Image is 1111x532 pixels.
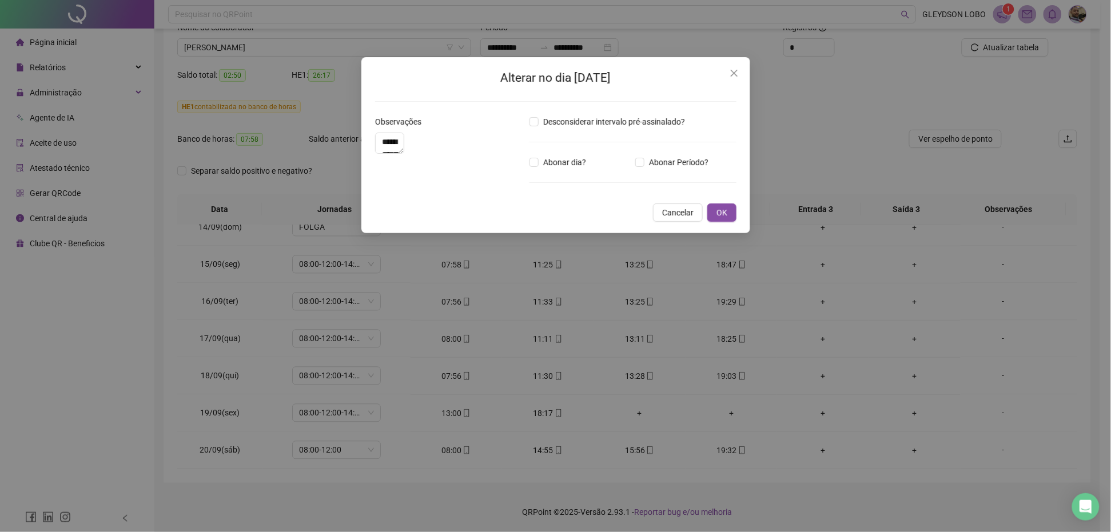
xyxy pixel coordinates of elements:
span: Desconsiderar intervalo pré-assinalado? [539,115,690,128]
span: Abonar dia? [539,156,591,169]
span: Abonar Período? [644,156,712,169]
button: OK [707,203,736,222]
span: close [730,69,739,78]
label: Observações [375,115,429,128]
h2: Alterar no dia [DATE] [375,69,736,87]
span: OK [716,206,727,219]
div: Open Intercom Messenger [1072,493,1100,521]
button: Cancelar [653,203,703,222]
button: Close [725,64,743,82]
span: Cancelar [662,206,694,219]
